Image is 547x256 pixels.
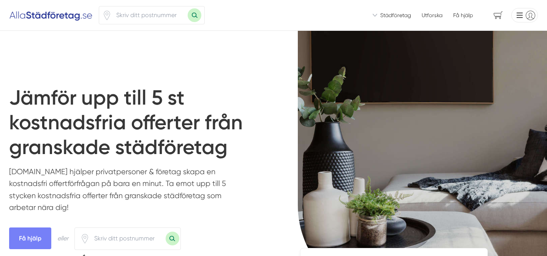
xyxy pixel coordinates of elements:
div: eller [57,234,68,243]
a: Utforska [422,11,443,19]
span: Klicka för att använda din position. [102,11,112,20]
input: Skriv ditt postnummer [90,230,166,247]
button: Sök med postnummer [188,8,201,22]
button: Sök med postnummer [166,232,179,245]
span: navigation-cart [488,9,508,22]
input: Skriv ditt postnummer [112,6,188,24]
span: Klicka för att använda din position. [80,234,90,243]
p: [DOMAIN_NAME] hjälper privatpersoner & företag skapa en kostnadsfri offertförfrågan på bara en mi... [9,166,239,218]
img: Alla Städföretag [9,9,93,21]
span: Få hjälp [453,11,473,19]
svg: Pin / Karta [102,11,112,20]
svg: Pin / Karta [80,234,90,243]
span: Städföretag [380,11,411,19]
span: Få hjälp [9,227,51,249]
h1: Jämför upp till 5 st kostnadsfria offerter från granskade städföretag [9,86,264,165]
